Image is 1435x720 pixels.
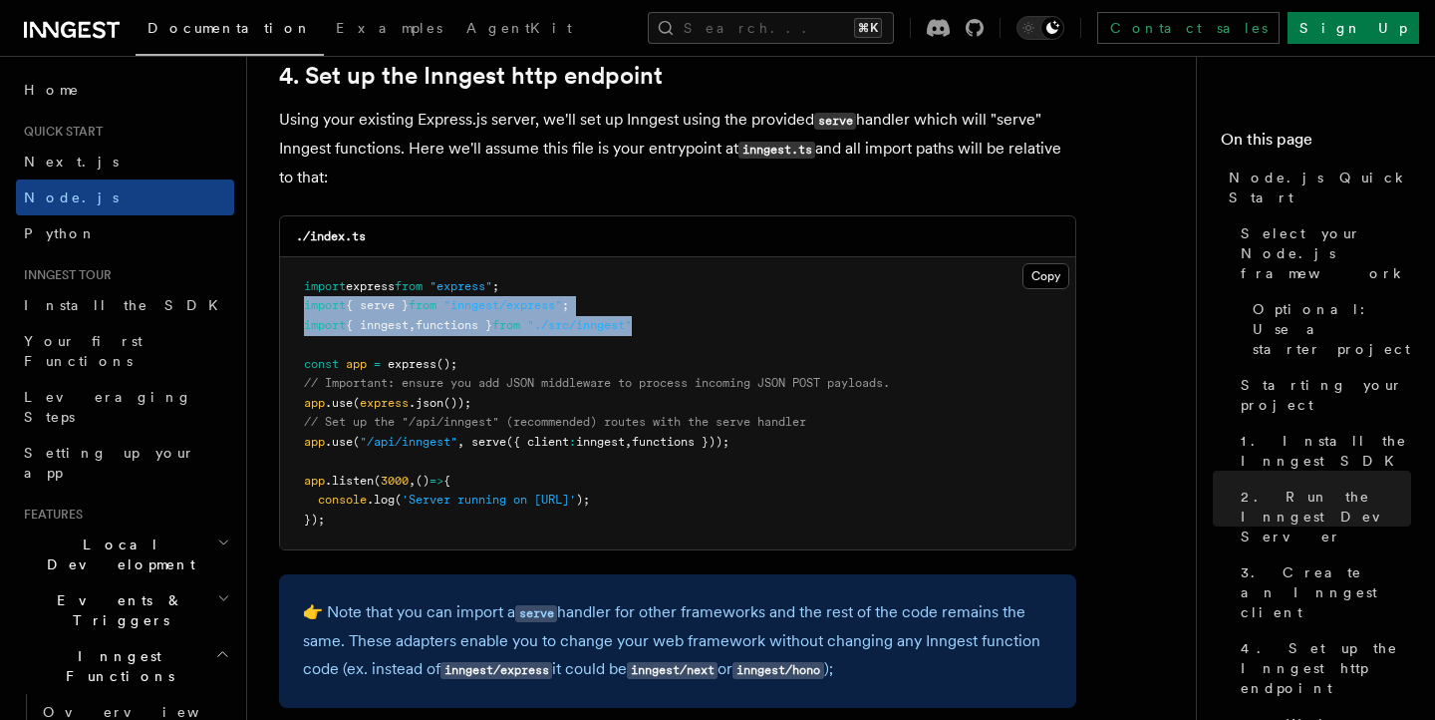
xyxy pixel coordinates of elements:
[738,142,815,159] code: inngest.ts
[1288,12,1419,44] a: Sign Up
[466,20,572,36] span: AgentKit
[409,474,416,488] span: ,
[346,318,409,332] span: { inngest
[16,507,83,523] span: Features
[16,215,234,251] a: Python
[416,318,492,332] span: functions }
[1241,638,1411,698] span: 4. Set up the Inngest http endpoint
[24,445,195,481] span: Setting up your app
[1022,263,1069,289] button: Copy
[16,180,234,215] a: Node.js
[16,287,234,323] a: Install the SDK
[136,6,324,56] a: Documentation
[648,12,894,44] button: Search...⌘K
[492,279,499,293] span: ;
[1097,12,1280,44] a: Contact sales
[147,20,312,36] span: Documentation
[443,396,471,410] span: ());
[346,298,409,312] span: { serve }
[1241,223,1411,283] span: Select your Node.js framework
[336,20,442,36] span: Examples
[430,279,492,293] span: "express"
[279,106,1076,191] p: Using your existing Express.js server, we'll set up Inngest using the provided handler which will...
[625,435,632,449] span: ,
[409,396,443,410] span: .json
[1253,299,1411,359] span: Optional: Use a starter project
[440,662,552,679] code: inngest/express
[1229,168,1411,207] span: Node.js Quick Start
[303,598,1052,684] p: 👉 Note that you can import a handler for other frameworks and the rest of the code remains the sa...
[43,704,248,720] span: Overview
[16,435,234,491] a: Setting up your app
[562,298,569,312] span: ;
[1241,562,1411,622] span: 3. Create an Inngest client
[569,435,576,449] span: :
[24,333,143,369] span: Your first Functions
[16,527,234,582] button: Local Development
[471,435,506,449] span: serve
[1233,367,1411,423] a: Starting your project
[1016,16,1064,40] button: Toggle dark mode
[443,298,562,312] span: "inngest/express"
[279,62,663,90] a: 4. Set up the Inngest http endpoint
[367,493,395,507] span: .log
[16,124,103,140] span: Quick start
[492,318,520,332] span: from
[515,605,557,622] code: serve
[16,535,217,574] span: Local Development
[732,662,823,679] code: inngest/hono
[1241,487,1411,546] span: 2. Run the Inngest Dev Server
[304,474,325,488] span: app
[1221,128,1411,160] h4: On this page
[304,357,339,371] span: const
[325,396,353,410] span: .use
[304,396,325,410] span: app
[16,646,215,686] span: Inngest Functions
[1245,291,1411,367] a: Optional: Use a starter project
[515,602,557,621] a: serve
[16,582,234,638] button: Events & Triggers
[353,435,360,449] span: (
[1233,479,1411,554] a: 2. Run the Inngest Dev Server
[353,396,360,410] span: (
[576,435,625,449] span: inngest
[16,267,112,283] span: Inngest tour
[576,493,590,507] span: );
[360,435,457,449] span: "/api/inngest"
[381,474,409,488] span: 3000
[24,189,119,205] span: Node.js
[304,279,346,293] span: import
[454,6,584,54] a: AgentKit
[304,435,325,449] span: app
[325,474,374,488] span: .listen
[16,144,234,180] a: Next.js
[16,379,234,435] a: Leveraging Steps
[296,229,366,243] code: ./index.ts
[430,474,443,488] span: =>
[1241,375,1411,415] span: Starting your project
[16,590,217,630] span: Events & Triggers
[436,357,457,371] span: ();
[16,72,234,108] a: Home
[1233,554,1411,630] a: 3. Create an Inngest client
[24,80,80,100] span: Home
[318,493,367,507] span: console
[374,474,381,488] span: (
[324,6,454,54] a: Examples
[1233,423,1411,479] a: 1. Install the Inngest SDK
[409,298,436,312] span: from
[443,474,450,488] span: {
[814,113,856,130] code: serve
[304,513,325,527] span: });
[24,389,192,425] span: Leveraging Steps
[416,474,430,488] span: ()
[1233,215,1411,291] a: Select your Node.js framework
[1233,630,1411,706] a: 4. Set up the Inngest http endpoint
[346,357,367,371] span: app
[527,318,632,332] span: "./src/inngest"
[16,323,234,379] a: Your first Functions
[854,18,882,38] kbd: ⌘K
[16,638,234,694] button: Inngest Functions
[388,357,436,371] span: express
[325,435,353,449] span: .use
